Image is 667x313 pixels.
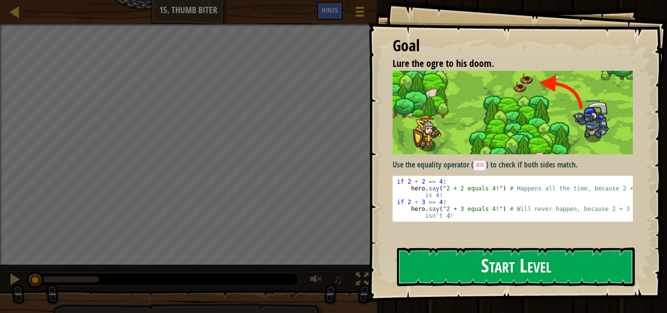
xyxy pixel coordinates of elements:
[307,271,326,291] button: Adjust volume
[380,57,630,71] li: Lure the ogre to his doom.
[333,272,343,287] span: ♫
[331,271,348,291] button: ♫
[474,161,486,170] code: ==
[353,271,372,291] button: Toggle fullscreen
[5,271,24,291] button: Ctrl + P: Pause
[397,248,635,286] button: Start Level
[393,35,633,57] div: Goal
[348,2,372,25] button: Show game menu
[322,5,338,15] span: Hints
[393,57,494,70] span: Lure the ogre to his doom.
[393,159,640,171] p: Use the equality operator ( ) to check if both sides match.
[393,71,640,155] img: Thumb biter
